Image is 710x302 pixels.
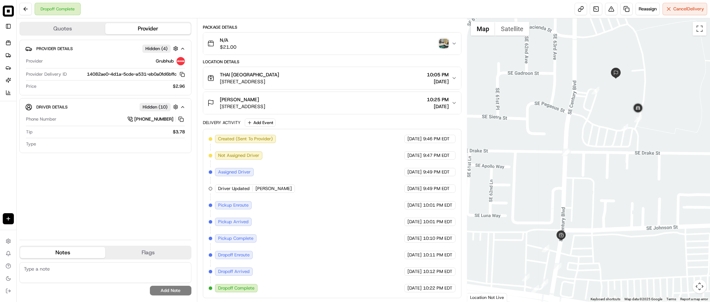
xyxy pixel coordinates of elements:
div: Location Not Live [467,293,507,302]
button: Keyboard shortcuts [591,297,620,302]
span: Map data ©2025 Google [624,297,662,301]
div: 7 [592,87,599,94]
span: [DATE] [407,268,422,275]
span: [DATE] [427,78,449,85]
span: [DATE] [407,202,422,208]
span: [DATE] [407,285,422,291]
p: Welcome 👋 [7,28,126,39]
span: Pickup Enroute [218,202,249,208]
span: [STREET_ADDRESS] [220,78,279,85]
a: Powered byPylon [49,117,84,122]
span: [PERSON_NAME] [220,96,259,103]
button: Provider [105,23,190,34]
button: N/A$21.00photo_proof_of_delivery image [203,32,461,55]
span: [DATE] [407,219,422,225]
img: Nash [7,7,21,21]
span: [DATE] [407,186,422,192]
span: 9:46 PM EDT [423,136,450,142]
span: [DATE] [407,252,422,258]
span: Pylon [69,117,84,122]
a: Report a map error [680,297,708,301]
button: Map camera controls [693,280,707,293]
span: Reassign [639,6,657,12]
button: CancelDelivery [663,3,707,15]
img: Square [3,6,14,17]
button: Square [3,3,14,19]
span: Assigned Driver [218,169,251,175]
span: 10:05 PM [427,71,449,78]
button: Notes [20,247,105,258]
a: 📗Knowledge Base [4,97,56,110]
button: Show street map [471,22,495,36]
span: Grubhub [156,58,174,64]
button: [PERSON_NAME][STREET_ADDRESS]10:25 PM[DATE] [203,92,461,114]
span: Driver Details [36,104,68,110]
img: 1736555255976-a54dd68f-1ca7-489b-9aae-adbdc363a1c4 [7,66,19,78]
div: 2 [531,285,539,293]
div: 4 [541,279,548,286]
div: 10 [634,115,642,122]
button: 14082ae0-4d1a-5cde-a531-eb0a0fd6bffc [87,71,185,77]
span: Hidden ( 4 ) [145,46,168,52]
div: We're available if you need us! [24,73,88,78]
span: 9:49 PM EDT [423,169,450,175]
span: 10:12 PM EDT [423,268,452,275]
div: 9 [621,124,628,131]
span: Pickup Arrived [218,219,249,225]
span: Dropoff Enroute [218,252,250,258]
span: [DATE] [407,169,422,175]
div: Delivery Activity [203,120,241,125]
button: Driver DetailsHidden (10) [25,101,186,113]
span: N/A [220,37,236,44]
div: $3.78 [35,129,185,135]
span: [DATE] [407,235,422,242]
button: Add Event [245,119,276,127]
span: Knowledge Base [14,100,53,107]
span: Pickup Complete [218,235,253,242]
img: 5e692f75ce7d37001a5d71f1 [177,57,185,65]
span: Tip [26,129,33,135]
span: 9:49 PM EDT [423,186,450,192]
span: Hidden ( 10 ) [143,104,168,110]
span: [PERSON_NAME] [255,186,292,192]
span: [DATE] [407,136,422,142]
div: 1 [554,263,561,271]
button: photo_proof_of_delivery image [439,39,449,48]
span: Cancel Delivery [673,6,704,12]
button: Reassign [636,3,660,15]
div: Start new chat [24,66,114,73]
span: [STREET_ADDRESS] [220,103,265,110]
span: Provider Delivery ID [26,71,67,77]
a: 💻API Documentation [56,97,114,110]
span: Dropoff Complete [218,285,254,291]
span: Created (Sent To Provider) [218,136,273,142]
button: THAI [GEOGRAPHIC_DATA][STREET_ADDRESS]10:05 PM[DATE] [203,67,461,89]
button: Start new chat [118,68,126,76]
div: 6 [562,149,569,156]
div: Package Details [203,25,461,30]
button: Hidden (10) [140,103,180,111]
span: [DATE] [407,152,422,159]
button: Hidden (4) [142,44,180,53]
img: Google [469,293,492,302]
span: 10:01 PM EDT [423,202,452,208]
div: 3 [522,274,530,281]
button: Quotes [20,23,105,34]
span: THAI [GEOGRAPHIC_DATA] [220,71,279,78]
span: 10:01 PM EDT [423,219,452,225]
span: Price [26,83,36,89]
button: Provider DetailsHidden (4) [25,43,186,54]
span: 10:11 PM EDT [423,252,452,258]
span: Driver Updated [218,186,250,192]
span: API Documentation [65,100,111,107]
input: Clear [18,45,114,52]
span: 9:47 PM EDT [423,152,450,159]
span: Dropoff Arrived [218,268,250,275]
button: Flags [105,247,190,258]
span: 10:22 PM EDT [423,285,452,291]
span: $2.96 [173,83,185,89]
span: Provider [26,58,43,64]
button: Show satellite imagery [495,22,529,36]
button: Toggle fullscreen view [693,22,707,36]
span: 10:25 PM [427,96,449,103]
